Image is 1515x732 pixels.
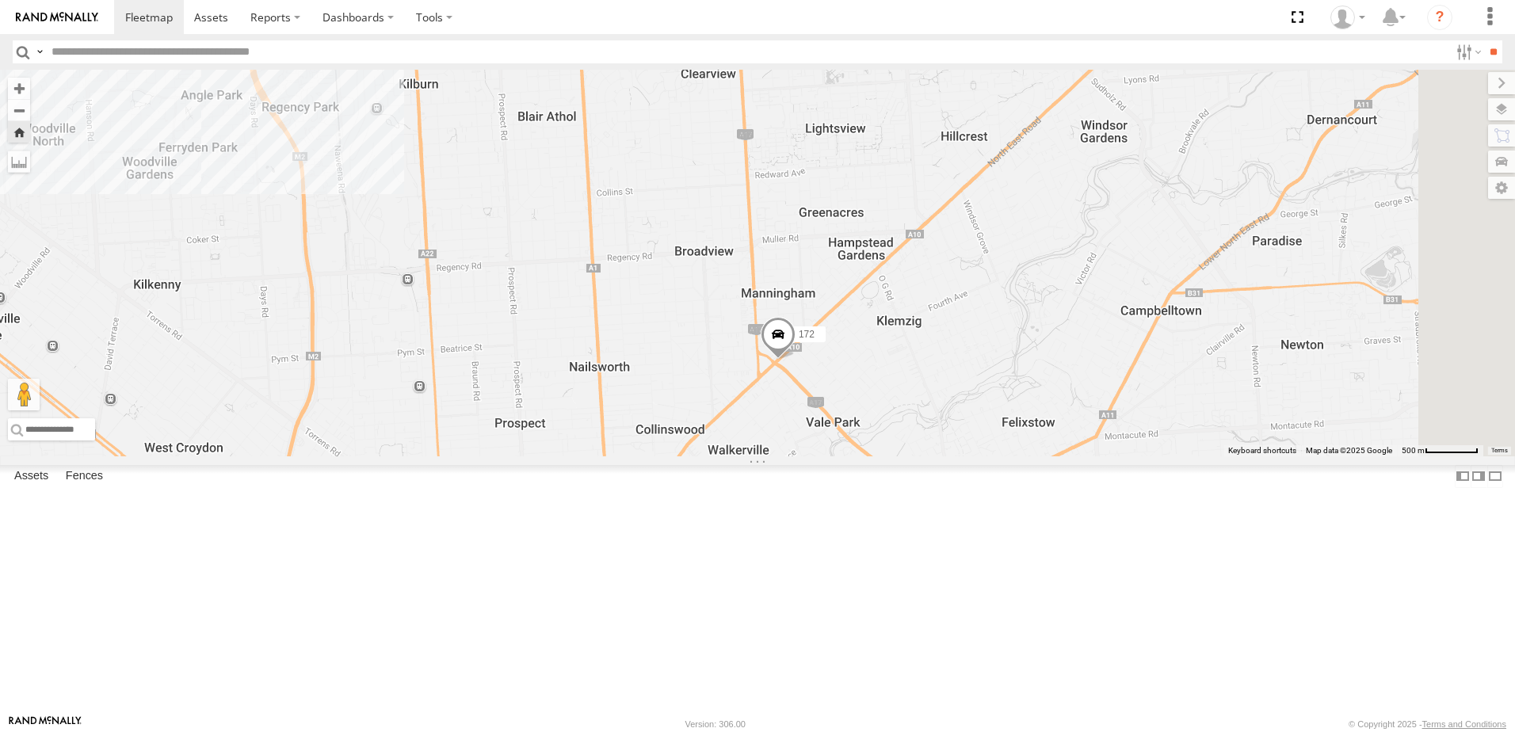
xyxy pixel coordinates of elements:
[1422,719,1506,729] a: Terms and Conditions
[685,719,746,729] div: Version: 306.00
[6,465,56,487] label: Assets
[1427,5,1452,30] i: ?
[8,99,30,121] button: Zoom out
[1455,465,1471,488] label: Dock Summary Table to the Left
[1228,445,1296,456] button: Keyboard shortcuts
[9,716,82,732] a: Visit our Website
[799,330,815,341] span: 172
[33,40,46,63] label: Search Query
[1471,465,1486,488] label: Dock Summary Table to the Right
[1487,465,1503,488] label: Hide Summary Table
[8,379,40,410] button: Drag Pegman onto the map to open Street View
[58,465,111,487] label: Fences
[1450,40,1484,63] label: Search Filter Options
[1325,6,1371,29] div: Mitchell Nelson
[1491,448,1508,454] a: Terms (opens in new tab)
[1306,446,1392,455] span: Map data ©2025 Google
[16,12,98,23] img: rand-logo.svg
[8,121,30,143] button: Zoom Home
[1349,719,1506,729] div: © Copyright 2025 -
[1397,445,1483,456] button: Map Scale: 500 m per 64 pixels
[1488,177,1515,199] label: Map Settings
[8,78,30,99] button: Zoom in
[1402,446,1425,455] span: 500 m
[8,151,30,173] label: Measure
